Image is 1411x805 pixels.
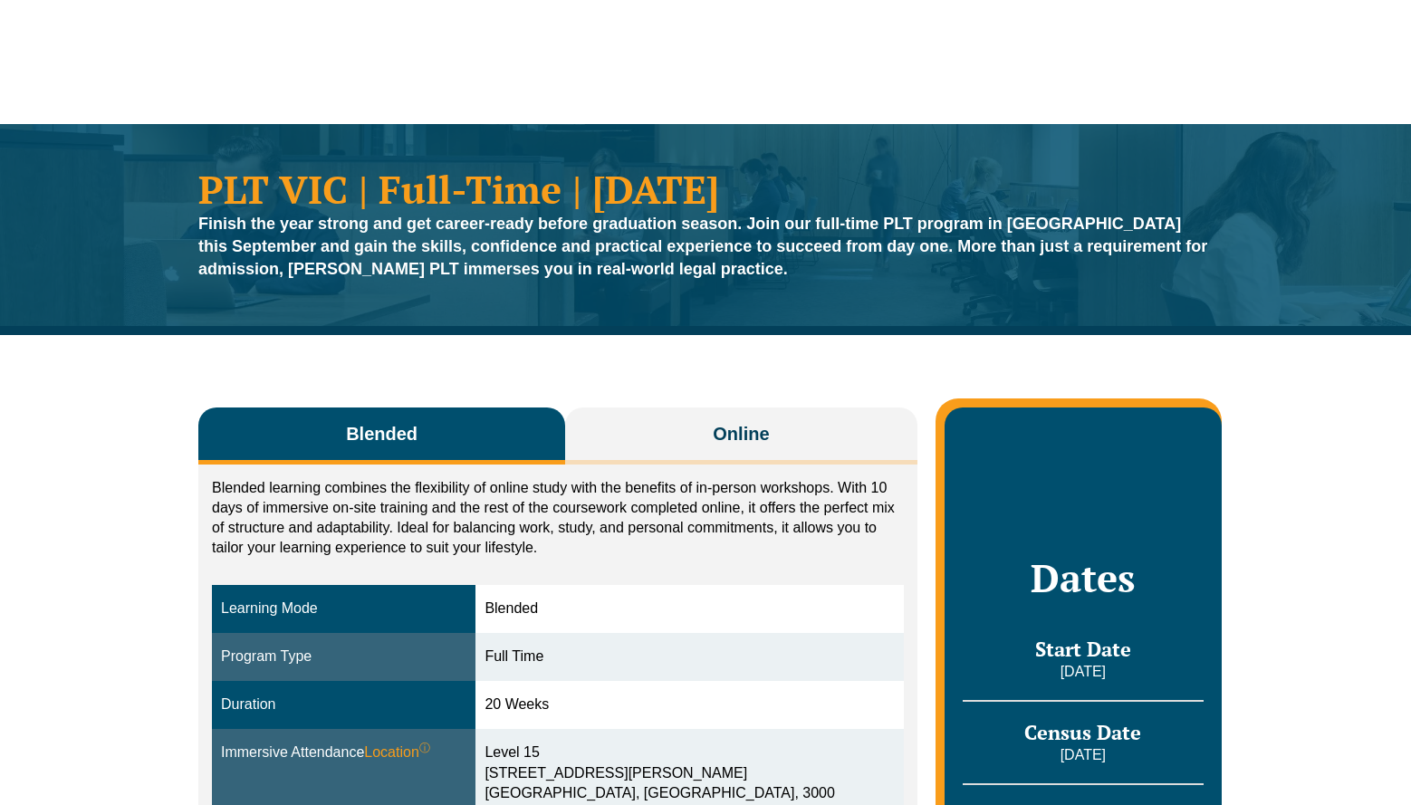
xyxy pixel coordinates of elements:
[212,478,904,558] p: Blended learning combines the flexibility of online study with the benefits of in-person workshop...
[963,745,1204,765] p: [DATE]
[346,421,418,446] span: Blended
[963,555,1204,600] h2: Dates
[419,742,430,754] sup: ⓘ
[1035,636,1131,662] span: Start Date
[221,695,466,715] div: Duration
[485,695,894,715] div: 20 Weeks
[221,599,466,619] div: Learning Mode
[485,743,894,805] div: Level 15 [STREET_ADDRESS][PERSON_NAME] [GEOGRAPHIC_DATA], [GEOGRAPHIC_DATA], 3000
[198,215,1207,278] strong: Finish the year strong and get career-ready before graduation season. Join our full-time PLT prog...
[221,743,466,763] div: Immersive Attendance
[1024,719,1141,745] span: Census Date
[364,743,430,763] span: Location
[963,662,1204,682] p: [DATE]
[198,169,1213,208] h1: PLT VIC | Full-Time | [DATE]
[221,647,466,667] div: Program Type
[713,421,769,446] span: Online
[485,599,894,619] div: Blended
[485,647,894,667] div: Full Time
